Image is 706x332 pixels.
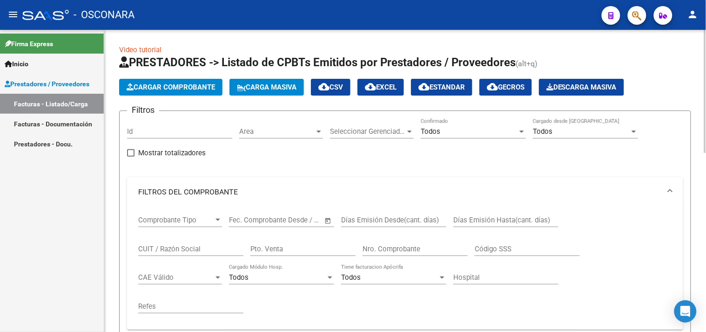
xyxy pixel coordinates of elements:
[418,81,430,92] mat-icon: cloud_download
[239,127,315,136] span: Area
[127,207,683,330] div: FILTROS DEL COMPROBANTE
[546,83,617,91] span: Descarga Masiva
[357,79,404,96] button: EXCEL
[237,83,296,91] span: Carga Masiva
[311,79,350,96] button: CSV
[487,83,524,91] span: Gecros
[7,9,19,20] mat-icon: menu
[687,9,699,20] mat-icon: person
[5,79,89,89] span: Prestadores / Proveedores
[330,127,405,136] span: Seleccionar Gerenciador
[138,147,206,159] span: Mostrar totalizadores
[318,81,329,92] mat-icon: cloud_download
[119,46,161,54] a: Video tutorial
[138,187,661,197] mat-panel-title: FILTROS DEL COMPROBANTE
[229,273,249,282] span: Todos
[365,83,397,91] span: EXCEL
[138,216,214,224] span: Comprobante Tipo
[229,216,267,224] input: Fecha inicio
[74,5,134,25] span: - OSCONARA
[539,79,624,96] button: Descarga Masiva
[275,216,320,224] input: Fecha fin
[533,127,552,136] span: Todos
[127,177,683,207] mat-expansion-panel-header: FILTROS DEL COMPROBANTE
[5,39,53,49] span: Firma Express
[119,56,516,69] span: PRESTADORES -> Listado de CPBTs Emitidos por Prestadores / Proveedores
[539,79,624,96] app-download-masive: Descarga masiva de comprobantes (adjuntos)
[418,83,465,91] span: Estandar
[5,59,28,69] span: Inicio
[127,83,215,91] span: Cargar Comprobante
[487,81,498,92] mat-icon: cloud_download
[127,104,159,117] h3: Filtros
[318,83,343,91] span: CSV
[229,79,304,96] button: Carga Masiva
[411,79,472,96] button: Estandar
[479,79,532,96] button: Gecros
[341,273,361,282] span: Todos
[119,79,222,96] button: Cargar Comprobante
[674,300,697,323] div: Open Intercom Messenger
[323,215,334,226] button: Open calendar
[138,273,214,282] span: CAE Válido
[516,59,538,68] span: (alt+q)
[365,81,376,92] mat-icon: cloud_download
[421,127,440,136] span: Todos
